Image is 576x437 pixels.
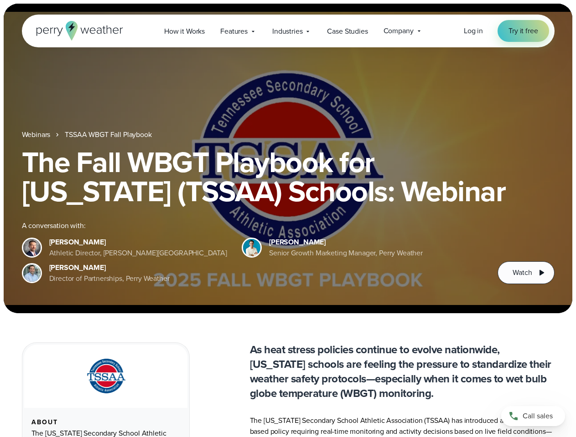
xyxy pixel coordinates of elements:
[49,273,170,284] div: Director of Partnerships, Perry Weather
[384,25,414,36] span: Company
[22,129,51,140] a: Webinars
[464,25,483,36] a: Log in
[22,220,483,231] div: A conversation with:
[49,237,228,248] div: [PERSON_NAME]
[164,26,205,37] span: How it Works
[501,406,565,426] a: Call sales
[269,237,423,248] div: [PERSON_NAME]
[269,248,423,259] div: Senior Growth Marketing Manager, Perry Weather
[513,267,532,278] span: Watch
[498,261,554,284] button: Watch
[22,147,555,206] h1: The Fall WBGT Playbook for [US_STATE] (TSSAA) Schools: Webinar
[319,22,375,41] a: Case Studies
[23,264,41,282] img: Jeff Wood
[523,411,553,422] span: Call sales
[243,239,260,256] img: Spencer Patton, Perry Weather
[156,22,213,41] a: How it Works
[498,20,549,42] a: Try it free
[22,129,555,140] nav: Breadcrumb
[49,248,228,259] div: Athletic Director, [PERSON_NAME][GEOGRAPHIC_DATA]
[31,419,180,426] div: About
[75,356,136,397] img: TSSAA-Tennessee-Secondary-School-Athletic-Association.svg
[250,342,555,401] p: As heat stress policies continue to evolve nationwide, [US_STATE] schools are feeling the pressur...
[65,129,151,140] a: TSSAA WBGT Fall Playbook
[272,26,302,37] span: Industries
[23,239,41,256] img: Brian Wyatt
[49,262,170,273] div: [PERSON_NAME]
[220,26,248,37] span: Features
[509,25,538,36] span: Try it free
[327,26,368,37] span: Case Studies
